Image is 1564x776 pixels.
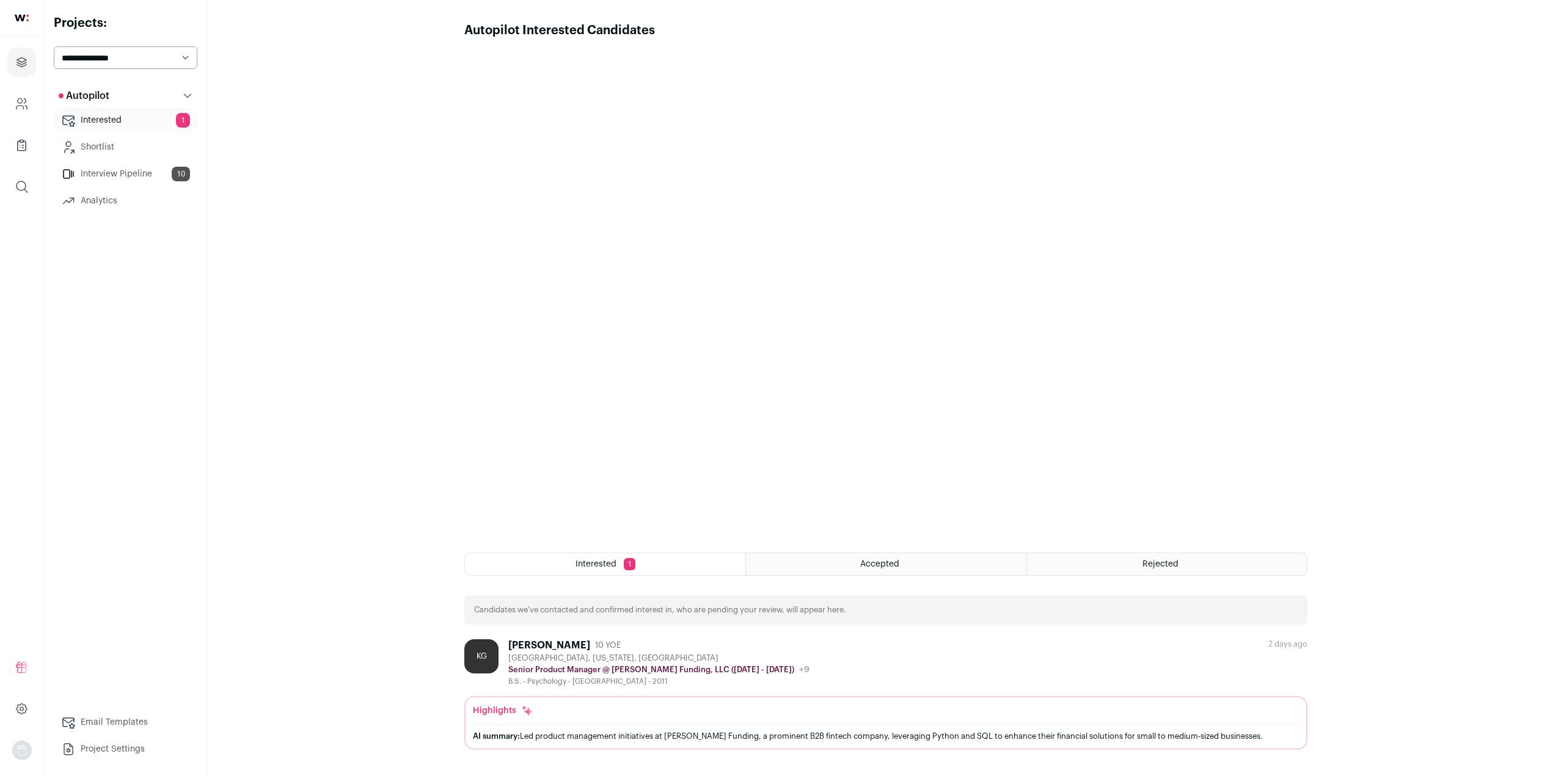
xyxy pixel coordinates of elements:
[54,710,197,734] a: Email Templates
[595,640,621,650] span: 10 YOE
[464,639,1307,750] a: KG [PERSON_NAME] 10 YOE [GEOGRAPHIC_DATA], [US_STATE], [GEOGRAPHIC_DATA] Senior Product Manager @...
[7,89,36,118] a: Company and ATS Settings
[473,732,520,740] span: AI summary:
[7,48,36,77] a: Projects
[59,89,109,103] p: Autopilot
[1268,639,1307,649] div: 2 days ago
[54,162,197,186] a: Interview Pipeline10
[508,653,809,663] div: [GEOGRAPHIC_DATA], [US_STATE], [GEOGRAPHIC_DATA]
[54,189,197,213] a: Analytics
[54,108,197,132] a: Interested1
[12,741,32,760] img: nopic.png
[576,560,616,568] span: Interested
[176,113,190,128] span: 1
[15,15,29,21] img: wellfound-shorthand-0d5821cbd27db2630d0214b213865d53afaa358527fdda9d0ea32b1df1b89c2c.svg
[473,730,1299,742] div: Led product management initiatives at [PERSON_NAME] Funding, a prominent B2B fintech company, lev...
[474,605,846,615] p: Candidates we’ve contacted and confirmed interest in, who are pending your review, will appear here.
[1027,553,1307,575] a: Rejected
[12,741,32,760] button: Open dropdown
[508,665,794,675] p: Senior Product Manager @ [PERSON_NAME] Funding, LLC ([DATE] - [DATE])
[172,167,190,181] span: 10
[464,639,499,673] div: KG
[860,560,899,568] span: Accepted
[508,639,590,651] div: [PERSON_NAME]
[464,39,1307,538] iframe: Autopilot Interested
[473,705,533,717] div: Highlights
[508,676,809,686] div: B.S. - Psychology - [GEOGRAPHIC_DATA] - 2011
[624,558,635,570] span: 1
[799,665,809,674] span: +9
[54,15,197,32] h2: Projects:
[1142,560,1178,568] span: Rejected
[746,553,1026,575] a: Accepted
[464,22,655,39] h1: Autopilot Interested Candidates
[7,131,36,160] a: Company Lists
[54,135,197,159] a: Shortlist
[54,737,197,761] a: Project Settings
[54,84,197,108] button: Autopilot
